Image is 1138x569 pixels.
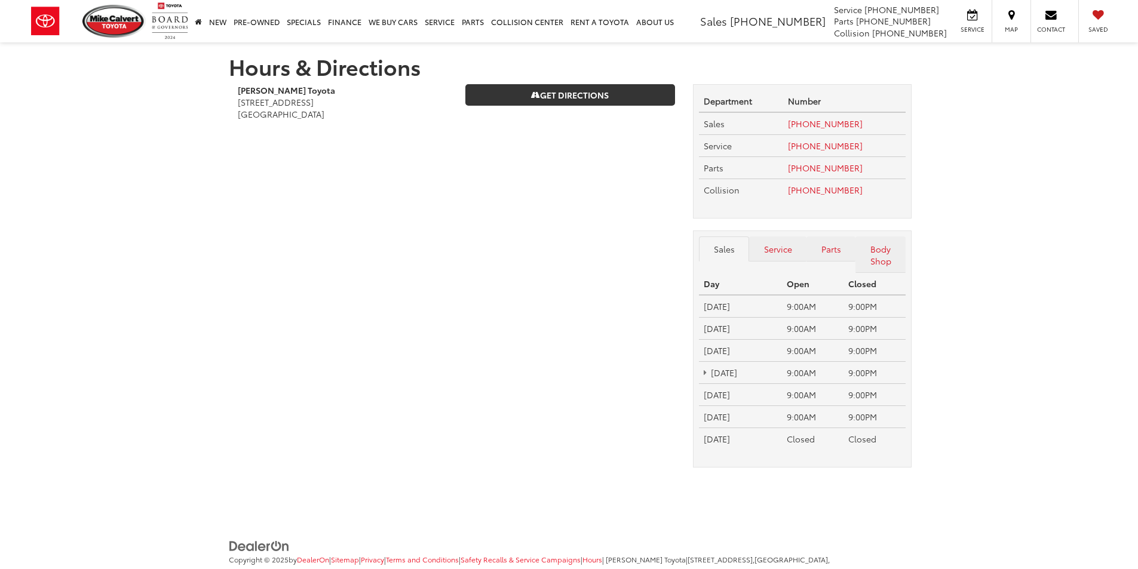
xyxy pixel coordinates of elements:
td: 9:00AM [782,295,844,317]
a: DealerOn [229,539,290,550]
span: Copyright © 2025 [229,554,289,564]
span: Saved [1085,25,1111,33]
span: Sales [700,13,727,29]
td: 9:00PM [843,384,906,406]
a: Parts [806,236,855,262]
a: Terms and Conditions [386,554,459,564]
td: [DATE] [699,340,782,362]
td: [DATE] [699,428,782,450]
span: Service [959,25,986,33]
span: [PHONE_NUMBER] [864,4,939,16]
span: Sales [704,118,725,130]
span: Map [998,25,1024,33]
span: Service [834,4,862,16]
a: Service [749,236,806,262]
strong: Closed [848,278,876,290]
span: | [359,554,384,564]
a: [PHONE_NUMBER] [788,162,863,174]
span: Parts [834,15,854,27]
span: [PHONE_NUMBER] [872,27,947,39]
td: 9:00PM [843,362,906,384]
td: 9:00AM [782,362,844,384]
span: Parts [704,162,723,174]
a: Hours [582,554,602,564]
td: [DATE] [699,295,782,317]
img: DealerOn [229,540,290,553]
td: 9:00PM [843,406,906,428]
td: 9:00PM [843,318,906,340]
td: [DATE] [699,384,782,406]
a: DealerOn Home Page [297,554,329,564]
td: 9:00PM [843,295,906,317]
th: Number [783,90,906,112]
td: Closed [843,428,906,450]
a: Sales [699,236,749,262]
span: Collision [704,184,740,196]
td: Closed [782,428,844,450]
span: Service [704,140,732,152]
span: | [329,554,359,564]
b: [PERSON_NAME] Toyota [238,84,335,96]
span: [GEOGRAPHIC_DATA] [238,108,324,120]
td: [DATE] [699,362,782,384]
a: Get Directions on Google Maps [465,84,675,106]
a: Safety Recalls & Service Campaigns, Opens in a new tab [461,554,581,564]
span: | [459,554,581,564]
td: 9:00AM [782,318,844,340]
img: Mike Calvert Toyota [82,5,146,38]
a: Sitemap [331,554,359,564]
span: [STREET_ADDRESS], [688,554,754,564]
a: [PHONE_NUMBER] [788,118,863,130]
td: 9:00AM [782,384,844,406]
span: by [289,554,329,564]
td: 9:00PM [843,340,906,362]
iframe: Google Map [238,141,676,451]
span: [PHONE_NUMBER] [730,13,826,29]
h1: Hours & Directions [229,54,910,78]
td: 9:00AM [782,406,844,428]
strong: Open [787,278,809,290]
span: Contact [1037,25,1065,33]
span: | [581,554,602,564]
strong: Day [704,278,719,290]
span: [PHONE_NUMBER] [856,15,931,27]
a: [PHONE_NUMBER] [788,184,863,196]
span: | [384,554,459,564]
th: Department [699,90,783,112]
a: Privacy [361,554,384,564]
span: [STREET_ADDRESS] [238,96,314,108]
span: Collision [834,27,870,39]
a: [PHONE_NUMBER] [788,140,863,152]
a: Body Shop [855,236,906,273]
span: [GEOGRAPHIC_DATA], [754,554,830,564]
td: 9:00AM [782,340,844,362]
span: | [PERSON_NAME] Toyota [602,554,686,564]
td: [DATE] [699,318,782,340]
td: [DATE] [699,406,782,428]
